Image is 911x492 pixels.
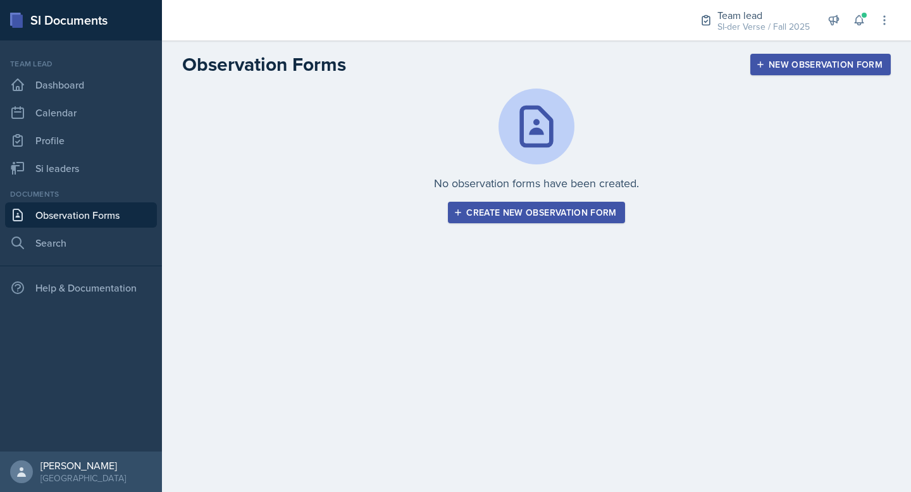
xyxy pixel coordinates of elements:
a: Dashboard [5,72,157,97]
div: SI-der Verse / Fall 2025 [717,20,810,34]
p: No observation forms have been created. [434,175,639,192]
div: Team lead [717,8,810,23]
a: Calendar [5,100,157,125]
div: Team lead [5,58,157,70]
a: Search [5,230,157,255]
div: [GEOGRAPHIC_DATA] [40,472,126,484]
div: Create new observation form [456,207,616,218]
a: Profile [5,128,157,153]
button: Create new observation form [448,202,624,223]
div: New Observation Form [759,59,883,70]
a: Observation Forms [5,202,157,228]
div: [PERSON_NAME] [40,459,126,472]
div: Documents [5,188,157,200]
button: New Observation Form [750,54,891,75]
h2: Observation Forms [182,53,346,76]
a: Si leaders [5,156,157,181]
div: Help & Documentation [5,275,157,300]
